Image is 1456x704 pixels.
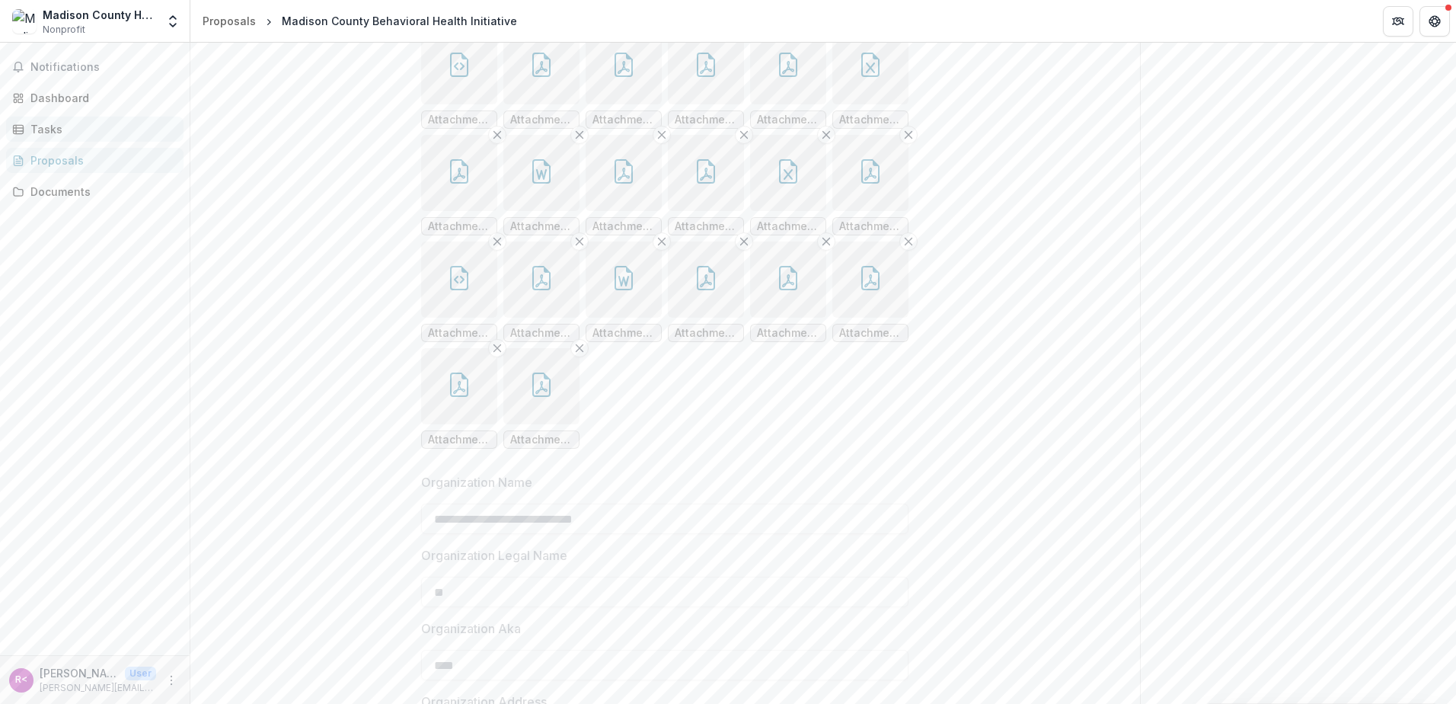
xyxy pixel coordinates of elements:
[421,619,521,638] p: Organization Aka
[586,28,662,129] div: Remove FileAttachments/R479481/[DATE].pdf
[30,61,177,74] span: Notifications
[675,220,737,233] span: Attachments/6343/MOA MCRA.pdf
[421,242,497,342] div: Remove FileAttachments/6343/Application.html
[6,179,184,204] a: Documents
[421,348,497,449] div: Remove FileAttachments/R479481/[DATE].pdf
[832,242,908,342] div: Remove FileAttachments/R479481/[DATE].pdf
[6,85,184,110] a: Dashboard
[428,220,490,233] span: Attachments/6343/Madison App Acknowledge.pdf
[832,135,908,235] div: Remove FileAttachments/R479481/[DATE].pdf
[653,232,671,251] button: Remove File
[832,28,908,129] div: Remove FileAttachments/R479481/MFH COMPUTATION FY23.xlsx
[196,10,262,32] a: Proposals
[30,184,171,200] div: Documents
[162,671,180,690] button: More
[570,339,589,357] button: Remove File
[570,232,589,251] button: Remove File
[668,135,744,235] div: Remove FileAttachments/6343/MOA MCRA.pdf
[653,126,671,144] button: Remove File
[162,6,184,37] button: Open entity switcher
[510,220,573,233] span: Attachments/6343/2023-MFH-Grant-Budget-MADISON.docx
[586,135,662,235] div: Remove FileAttachments/R479481/[DATE].pdf
[735,232,753,251] button: Remove File
[839,114,902,126] span: Attachments/R479481/MFH COMPUTATION FY23.xlsx
[428,327,490,340] span: Attachments/6343/Application.html
[586,242,662,342] div: Remove FileAttachments/R479481/Year 1 Budget Variance Explanation.docx
[488,126,506,144] button: Remove File
[503,348,580,449] div: Remove FileAttachments/6343/MOA NEW LIFE.pdf
[817,126,835,144] button: Remove File
[421,135,497,235] div: Remove FileAttachments/6343/Madison App Acknowledge.pdf
[750,242,826,342] div: Remove FileAttachments/R479481/[DATE] Focus Group Payment.pdf
[12,9,37,34] img: Madison County Health Department
[196,10,523,32] nav: breadcrumb
[6,148,184,173] a: Proposals
[40,681,156,695] p: [PERSON_NAME][EMAIL_ADDRESS][PERSON_NAME][DOMAIN_NAME]
[282,13,517,29] div: Madison County Behavioral Health Initiative
[757,114,819,126] span: Attachments/R479481/[DATE].pdf
[43,23,85,37] span: Nonprofit
[750,28,826,129] div: Remove FileAttachments/R479481/[DATE].pdf
[675,327,737,340] span: Attachments/6343/FINAL [DATE].pdf
[15,675,27,685] div: Rebecca McFarland <becky.mcfarland@lpha.mo.gov>
[510,327,573,340] span: Attachments/6343/2022 B & I.pdf
[735,126,753,144] button: Remove File
[757,220,819,233] span: Attachments/R479481/Madison Year 1 - MFH Financial Report 23-0158-DC-23.xlsx
[6,117,184,142] a: Tasks
[570,126,589,144] button: Remove File
[30,121,171,137] div: Tasks
[1383,6,1413,37] button: Partners
[421,546,567,565] p: Organization Legal Name
[1419,6,1450,37] button: Get Help
[839,220,902,233] span: Attachments/R479481/[DATE].pdf
[668,28,744,129] div: Remove FileAttachments/R479481/[DATE].pdf
[899,232,918,251] button: Remove File
[675,114,737,126] span: Attachments/R479481/[DATE].pdf
[428,114,490,126] span: Attachments/R479481/f979b06e46154452b2bcbf17a108a8bf.html
[510,114,573,126] span: Attachments/R479481/[DATE].pdf
[43,7,156,23] div: Madison County Health Department
[817,232,835,251] button: Remove File
[510,434,573,446] span: Attachments/6343/MOA NEW LIFE.pdf
[488,232,506,251] button: Remove File
[421,473,532,491] p: Organization Name
[592,327,655,340] span: Attachments/R479481/Year 1 Budget Variance Explanation.docx
[428,434,490,446] span: Attachments/R479481/[DATE].pdf
[757,327,819,340] span: Attachments/R479481/[DATE] Focus Group Payment.pdf
[488,339,506,357] button: Remove File
[839,327,902,340] span: Attachments/R479481/[DATE].pdf
[125,667,156,680] p: User
[203,13,256,29] div: Proposals
[30,152,171,168] div: Proposals
[30,90,171,106] div: Dashboard
[503,135,580,235] div: Remove FileAttachments/6343/2023-MFH-Grant-Budget-MADISON.docx
[592,114,655,126] span: Attachments/R479481/[DATE].pdf
[421,28,497,129] div: Remove FileAttachments/R479481/f979b06e46154452b2bcbf17a108a8bf.html
[899,126,918,144] button: Remove File
[6,55,184,79] button: Notifications
[503,28,580,129] div: Remove FileAttachments/R479481/[DATE].pdf
[40,665,119,681] p: [PERSON_NAME] <[PERSON_NAME][EMAIL_ADDRESS][PERSON_NAME][DOMAIN_NAME]>
[503,242,580,342] div: Remove FileAttachments/6343/2022 B & I.pdf
[592,220,655,233] span: Attachments/R479481/[DATE].pdf
[750,135,826,235] div: Remove FileAttachments/R479481/Madison Year 1 - MFH Financial Report 23-0158-DC-23.xlsx
[668,242,744,342] div: Remove FileAttachments/6343/FINAL [DATE].pdf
